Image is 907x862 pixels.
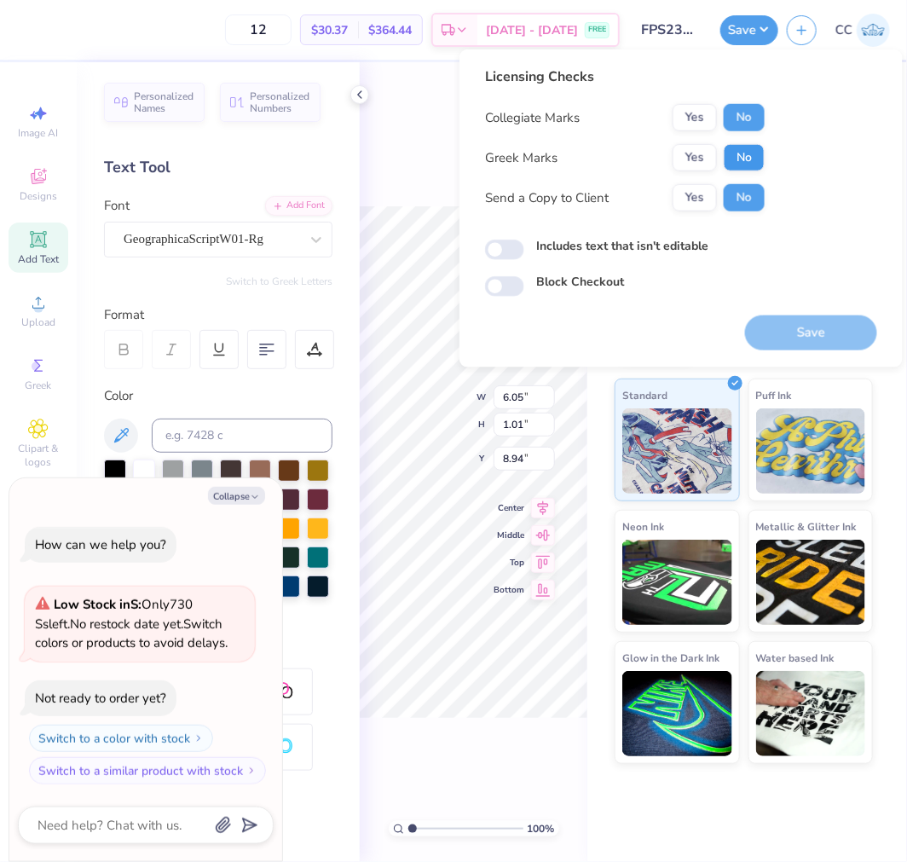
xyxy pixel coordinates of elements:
[70,616,183,633] span: No restock date yet.
[724,184,765,211] button: No
[835,20,852,40] span: CC
[35,536,166,553] div: How can we help you?
[724,104,765,131] button: No
[9,442,68,469] span: Clipart & logos
[26,379,52,392] span: Greek
[311,21,348,39] span: $30.37
[246,766,257,776] img: Switch to a similar product with stock
[35,596,228,651] span: Only 730 Ss left. Switch colors or products to avoid delays.
[622,518,664,535] span: Neon Ink
[208,487,265,505] button: Collapse
[756,671,866,756] img: Water based Ink
[104,305,334,325] div: Format
[720,15,778,45] button: Save
[486,21,578,39] span: [DATE] - [DATE]
[485,188,609,208] div: Send a Copy to Client
[226,275,332,288] button: Switch to Greek Letters
[857,14,890,47] img: Cyril Cabanete
[622,408,732,494] img: Standard
[368,21,412,39] span: $364.44
[628,13,712,47] input: Untitled Design
[756,540,866,625] img: Metallic & Glitter Ink
[104,196,130,216] label: Font
[673,104,717,131] button: Yes
[104,386,332,406] div: Color
[21,315,55,329] span: Upload
[494,584,524,596] span: Bottom
[485,148,557,168] div: Greek Marks
[152,419,332,453] input: e.g. 7428 c
[622,671,732,756] img: Glow in the Dark Ink
[35,690,166,707] div: Not ready to order yet?
[622,386,667,404] span: Standard
[225,14,292,45] input: – –
[20,189,57,203] span: Designs
[104,156,332,179] div: Text Tool
[54,596,142,613] strong: Low Stock in S :
[29,725,213,752] button: Switch to a color with stock
[588,24,606,36] span: FREE
[19,126,59,140] span: Image AI
[673,184,717,211] button: Yes
[673,144,717,171] button: Yes
[494,529,524,541] span: Middle
[485,108,580,128] div: Collegiate Marks
[835,14,890,47] a: CC
[494,502,524,514] span: Center
[528,821,555,836] span: 100 %
[29,757,266,784] button: Switch to a similar product with stock
[536,237,708,255] label: Includes text that isn't editable
[485,67,765,87] div: Licensing Checks
[756,518,857,535] span: Metallic & Glitter Ink
[756,408,866,494] img: Puff Ink
[265,196,332,216] div: Add Font
[622,649,719,667] span: Glow in the Dark Ink
[18,252,59,266] span: Add Text
[250,90,310,114] span: Personalized Numbers
[134,90,194,114] span: Personalized Names
[536,273,624,291] label: Block Checkout
[756,386,792,404] span: Puff Ink
[756,649,835,667] span: Water based Ink
[494,557,524,569] span: Top
[724,144,765,171] button: No
[194,733,204,743] img: Switch to a color with stock
[622,540,732,625] img: Neon Ink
